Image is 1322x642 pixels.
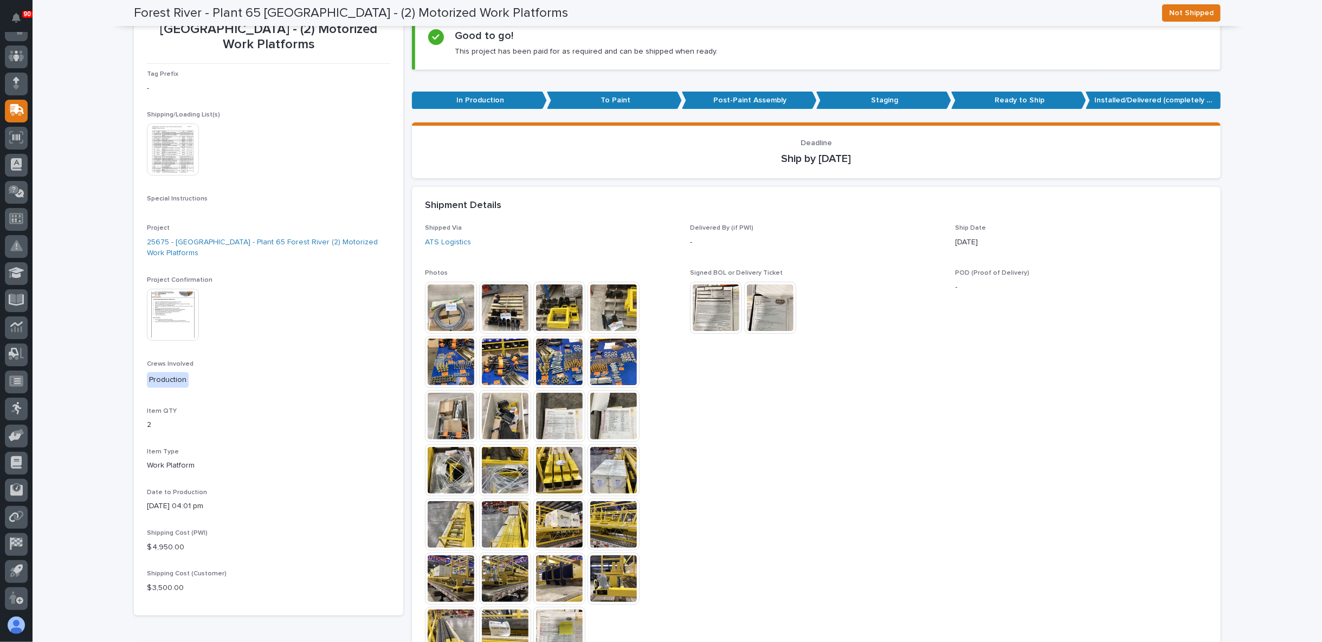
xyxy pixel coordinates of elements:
[455,29,513,42] h2: Good to go!
[425,152,1208,165] p: Ship by [DATE]
[147,460,390,471] p: Work Platform
[690,237,942,248] p: -
[547,92,682,109] p: To Paint
[1169,7,1214,20] span: Not Shipped
[147,501,390,512] p: [DATE] 04:01 pm
[690,225,753,231] span: Delivered By (if PWI)
[147,570,227,577] span: Shipping Cost (Customer)
[147,372,189,388] div: Production
[682,92,817,109] p: Post-Paint Assembly
[14,13,28,30] div: Notifications90
[690,270,783,276] span: Signed BOL or Delivery Ticket
[147,225,170,231] span: Project
[147,449,179,455] span: Item Type
[147,83,390,94] p: -
[425,237,471,248] a: ATS Logistics
[1162,4,1221,22] button: Not Shipped
[134,5,568,21] h2: Forest River - Plant 65 [GEOGRAPHIC_DATA] - (2) Motorized Work Platforms
[147,530,208,536] span: Shipping Cost (PWI)
[1086,92,1221,109] p: Installed/Delivered (completely done)
[147,71,178,77] span: Tag Prefix
[956,282,1208,293] p: -
[5,7,28,29] button: Notifications
[147,582,390,594] p: $ 3,500.00
[147,277,212,283] span: Project Confirmation
[455,47,718,56] p: This project has been paid for as required and can be shipped when ready.
[147,361,194,367] span: Crews Involved
[147,112,220,118] span: Shipping/Loading List(s)
[425,270,448,276] span: Photos
[147,542,390,553] p: $ 4,950.00
[5,614,28,637] button: users-avatar
[951,92,1086,109] p: Ready to Ship
[147,408,177,414] span: Item QTY
[147,419,390,431] p: 2
[147,237,390,260] a: 25675 - [GEOGRAPHIC_DATA] - Plant 65 Forest River (2) Motorized Work Platforms
[816,92,951,109] p: Staging
[147,489,207,496] span: Date to Production
[956,237,1208,248] p: [DATE]
[24,10,31,18] p: 90
[801,139,832,147] span: Deadline
[147,6,390,53] p: Forest River - Plant 65 [GEOGRAPHIC_DATA] - (2) Motorized Work Platforms
[412,92,547,109] p: In Production
[956,225,986,231] span: Ship Date
[425,200,501,212] h2: Shipment Details
[956,270,1030,276] span: POD (Proof of Delivery)
[147,196,208,202] span: Special Instructions
[425,225,462,231] span: Shipped Via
